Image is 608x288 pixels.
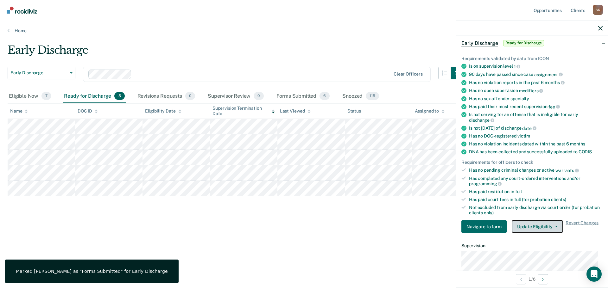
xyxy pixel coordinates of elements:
div: Marked [PERSON_NAME] as "Forms Submitted" for Early Discharge [16,268,168,274]
div: 90 days have passed since case [469,71,603,77]
div: Status [347,108,361,114]
button: Profile dropdown button [593,5,603,15]
div: Clear officers [394,71,423,77]
div: Has no open supervision [469,88,603,94]
button: Navigate to form [461,220,507,233]
div: Name [10,108,28,114]
div: Last Viewed [280,108,311,114]
div: Open Intercom Messenger [586,267,602,282]
div: Early Discharge [8,44,464,62]
span: only) [484,210,494,215]
div: Has paid restitution in [469,189,603,194]
div: Not excluded from early discharge via court order (for probation clients [469,205,603,215]
div: Supervisor Review [206,89,265,103]
span: programming [469,181,502,186]
div: DOC ID [78,108,98,114]
span: 115 [366,92,379,100]
div: Revisions Requests [136,89,196,103]
div: Ready for Discharge [63,89,126,103]
a: Navigate to form link [461,220,509,233]
div: Has paid their most recent supervision [469,104,603,109]
span: 5 [114,92,124,100]
div: Has no violation reports in the past 6 [469,80,603,85]
div: Has completed any court-ordered interventions and/or [469,175,603,186]
div: Assigned to [415,108,445,114]
a: Home [8,28,600,34]
div: Has paid court fees in full (for probation [469,197,603,202]
span: Ready for Discharge [503,40,544,46]
span: Revert Changes [566,220,598,233]
div: Is not serving for an offense that is ineligible for early [469,112,603,123]
span: 0 [185,92,195,100]
button: Update Eligibility [512,220,563,233]
span: fee [548,104,560,109]
span: 1 [514,64,521,69]
div: S K [593,5,603,15]
div: Early DischargeReady for Discharge [456,33,608,53]
div: Has no DOC-registered [469,133,603,139]
div: Supervision Termination Date [212,106,275,116]
div: Forms Submitted [275,89,331,103]
img: Recidiviz [7,7,37,14]
span: 6 [320,92,330,100]
div: Has no violation incidents dated within the past 6 [469,141,603,147]
span: CODIS [579,149,592,154]
span: discharge [469,117,494,122]
span: warrants [555,168,579,173]
span: 0 [254,92,263,100]
div: DNA has been collected and successfully uploaded to [469,149,603,155]
div: Eligibility Date [145,108,181,114]
div: Has no sex offender [469,96,603,101]
button: Previous Opportunity [516,274,526,284]
div: Requirements validated by data from ICON [461,56,603,61]
div: Is on supervision level [469,64,603,69]
span: Early Discharge [461,40,498,46]
div: Has no pending criminal charges or active [469,168,603,173]
span: specialty [510,96,529,101]
span: Early Discharge [10,70,67,76]
span: clients) [551,197,566,202]
div: Eligible Now [8,89,53,103]
span: victim [517,133,530,138]
dt: Supervision [461,243,603,248]
span: months [570,141,585,146]
span: 7 [41,92,51,100]
span: assignment [534,72,563,77]
div: Requirements for officers to check [461,160,603,165]
button: Next Opportunity [538,274,548,284]
div: Is not [DATE] of discharge [469,125,603,131]
span: modifiers [519,88,543,93]
span: date [522,126,536,131]
div: 1 / 6 [456,271,608,287]
span: full [515,189,522,194]
div: Snoozed [341,89,380,103]
span: months [545,80,565,85]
